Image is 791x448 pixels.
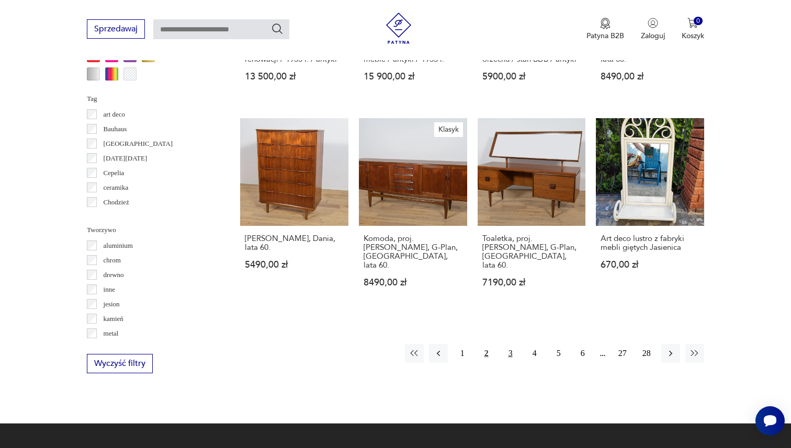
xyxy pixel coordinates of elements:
button: 6 [573,344,592,363]
iframe: Smartsupp widget button [755,406,785,435]
p: chrom [104,255,121,266]
button: 5 [549,344,568,363]
p: [DATE][DATE] [104,153,148,164]
a: Sprzedawaj [87,26,145,33]
div: 0 [694,17,703,26]
img: Ikonka użytkownika [648,18,658,28]
p: metal [104,328,119,339]
p: 5490,00 zł [245,260,344,269]
button: Szukaj [271,22,284,35]
p: kamień [104,313,123,325]
p: 15 900,00 zł [364,72,462,81]
img: Ikona koszyka [687,18,698,28]
p: 13 500,00 zł [245,72,344,81]
a: KlasykKomoda, proj. V. Wilkins, G-Plan, Wielka Brytania, lata 60.Komoda, proj. [PERSON_NAME], G-P... [359,118,467,308]
h3: Bufet / duża komoda art-deco po renowacji / stare meble / antyki / 1933 r. [364,37,462,64]
button: 28 [637,344,656,363]
h3: Art deco lustro z fabryki mebli giętych Jasienica [601,234,699,252]
p: Bauhaus [104,123,127,135]
p: art deco [104,109,126,120]
p: 8490,00 zł [364,278,462,287]
p: Patyna B2B [586,31,624,41]
h3: Biblioteka / szafa biblioteczna Art-Deco w orzechu / stan BDB / antyki [482,37,581,64]
img: Ikona medalu [600,18,611,29]
button: 2 [477,344,496,363]
p: Tag [87,93,215,105]
p: 5900,00 zł [482,72,581,81]
p: Koszyk [682,31,704,41]
p: 8490,00 zł [601,72,699,81]
p: 7190,00 zł [482,278,581,287]
a: Toaletka, proj. I. Kofod-Larsen, G-Plan, Wielka Brytania, lata 60.Toaletka, proj. [PERSON_NAME], ... [478,118,586,308]
button: 0Koszyk [682,18,704,41]
p: aluminium [104,240,133,251]
p: 670,00 zł [601,260,699,269]
img: Patyna - sklep z meblami i dekoracjami vintage [383,13,414,44]
p: Ćmielów [104,211,129,223]
button: 3 [501,344,520,363]
button: Sprzedawaj [87,19,145,39]
a: Ikona medaluPatyna B2B [586,18,624,41]
h3: Komoda, proj. [PERSON_NAME], G-Plan, [GEOGRAPHIC_DATA], lata 60. [364,234,462,270]
p: Tworzywo [87,224,215,236]
h3: Komoda, Stonehill, [GEOGRAPHIC_DATA], lata 60. [601,37,699,64]
h3: [PERSON_NAME], Dania, lata 60. [245,234,344,252]
p: Cepelia [104,167,125,179]
p: inne [104,284,115,295]
p: ceramika [104,182,129,193]
button: Wyczyść filtry [87,354,153,373]
button: Zaloguj [641,18,665,41]
button: 1 [453,344,472,363]
p: Zaloguj [641,31,665,41]
button: 27 [613,344,632,363]
button: 4 [525,344,544,363]
h3: Zgrabna serwantka / witryna Art-Deco po renowacji / 1933 r. / antyki [245,37,344,64]
p: palisander [104,342,131,354]
h3: Toaletka, proj. [PERSON_NAME], G-Plan, [GEOGRAPHIC_DATA], lata 60. [482,234,581,270]
p: drewno [104,269,124,281]
p: Chodzież [104,197,129,208]
button: Patyna B2B [586,18,624,41]
p: jesion [104,298,120,310]
a: Art deco lustro z fabryki mebli giętych JasienicaArt deco lustro z fabryki mebli giętych Jasienic... [596,118,704,308]
p: [GEOGRAPHIC_DATA] [104,138,173,150]
a: Komoda, Dania, lata 60.[PERSON_NAME], Dania, lata 60.5490,00 zł [240,118,348,308]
